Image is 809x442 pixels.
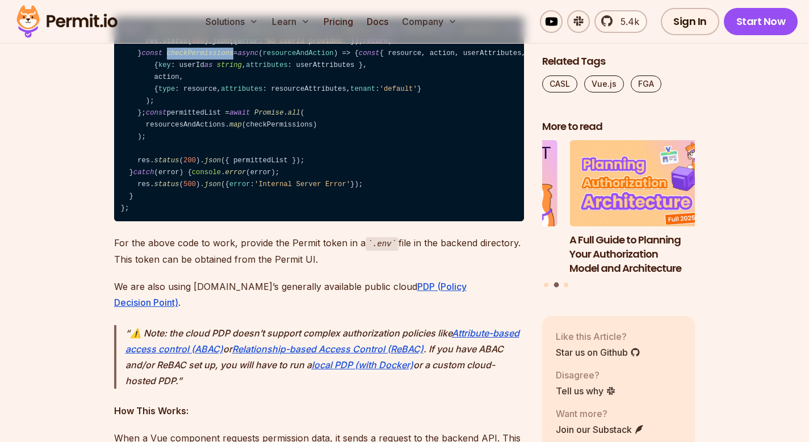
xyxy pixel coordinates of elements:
span: map [229,121,242,129]
p: Like this Article? [556,330,640,343]
li: 1 of 3 [404,141,558,276]
span: as [204,61,213,69]
strong: How This Works: [114,405,188,416]
span: catch [133,169,154,176]
a: Start Now [724,8,798,35]
button: Go to slide 1 [544,283,548,287]
a: Vue.js [584,75,624,92]
span: const [142,49,163,57]
button: Go to slide 3 [564,283,568,287]
button: Company [397,10,462,33]
span: key [158,61,171,69]
a: A Full Guide to Planning Your Authorization Model and ArchitectureA Full Guide to Planning Your A... [569,141,723,276]
span: resourceAndAction [263,49,334,57]
span: 200 [183,157,196,165]
span: 5.4k [614,15,639,28]
span: all [288,109,300,117]
a: Star us on Github [556,346,640,359]
button: Go to slide 2 [554,283,559,288]
p: Disagree? [556,368,616,382]
span: 500 [183,180,196,188]
span: checkPermissions [167,49,234,57]
a: 5.4k [594,10,647,33]
a: Join our Substack [556,423,644,436]
div: Posts [542,141,695,289]
span: Promise [254,109,283,117]
code: ; { , } ; { } ; permit = ({ : , : process. . }); = ( ) => { { { resourcesAndActions } = req. ; { ... [114,17,524,222]
span: const [146,109,167,117]
span: status [154,180,179,188]
a: Attribute-based access control (ABAC) [125,327,519,355]
p: For the above code to work, provide the Permit token in a file in the backend directory. This tok... [114,235,524,267]
a: FGA [631,75,661,92]
span: console [192,169,221,176]
a: Sign In [661,8,719,35]
span: status [154,157,179,165]
span: 'Internal Server Error' [254,180,350,188]
span: attributes [221,85,263,93]
h3: A Full Guide to Planning Your Authorization Model and Architecture [569,233,723,275]
a: local PDP (with Docker) [312,359,413,371]
span: error [225,169,246,176]
span: error [229,180,250,188]
p: We are also using [DOMAIN_NAME]’s generally available public cloud . [114,279,524,310]
h2: Related Tags [542,54,695,69]
p: ⚠️ Note: the cloud PDP doesn’t support complex authorization policies like or . If you have ABAC ... [125,325,524,389]
a: Docs [362,10,393,33]
span: json [204,157,221,165]
a: CASL [542,75,577,92]
span: 'default' [380,85,417,93]
span: const [359,49,380,57]
span: attributes [246,61,288,69]
span: await [229,109,250,117]
img: A Full Guide to Planning Your Authorization Model and Architecture [569,141,723,227]
a: Relationship-based Access Control (ReBAC) [232,343,424,355]
span: async [238,49,259,57]
a: Tell us why [556,384,616,398]
p: Want more? [556,407,644,420]
button: Solutions [201,10,263,33]
a: PDP (Policy Decision Point) [114,281,467,308]
span: string [217,61,242,69]
li: 2 of 3 [569,141,723,276]
a: Pricing [319,10,358,33]
span: type [158,85,175,93]
span: tenant [350,85,375,93]
h3: Salt Security: Enterprise-Grade API Security with Fine-Grained Authorization [404,233,558,275]
code: .env [366,237,399,251]
h2: More to read [542,120,695,134]
span: json [204,180,221,188]
img: Permit logo [11,2,123,41]
button: Learn [267,10,315,33]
